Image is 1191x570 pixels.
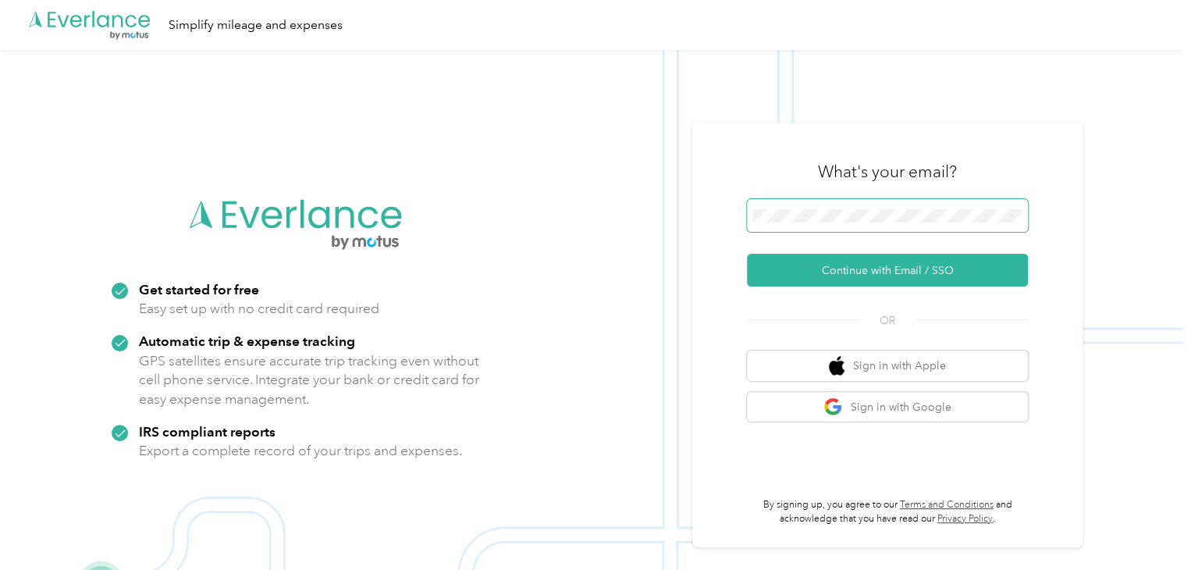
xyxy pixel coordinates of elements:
[823,397,843,417] img: google logo
[747,254,1028,287] button: Continue with Email / SSO
[139,281,259,297] strong: Get started for free
[139,333,355,349] strong: Automatic trip & expense tracking
[139,351,480,409] p: GPS satellites ensure accurate trip tracking even without cell phone service. Integrate your bank...
[747,392,1028,422] button: google logoSign in with Google
[139,423,276,440] strong: IRS compliant reports
[169,16,343,35] div: Simplify mileage and expenses
[818,161,957,183] h3: What's your email?
[860,312,915,329] span: OR
[139,441,462,461] p: Export a complete record of your trips and expenses.
[900,499,994,511] a: Terms and Conditions
[139,299,379,319] p: Easy set up with no credit card required
[747,498,1028,525] p: By signing up, you agree to our and acknowledge that you have read our .
[937,513,993,525] a: Privacy Policy
[829,356,844,376] img: apple logo
[747,351,1028,381] button: apple logoSign in with Apple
